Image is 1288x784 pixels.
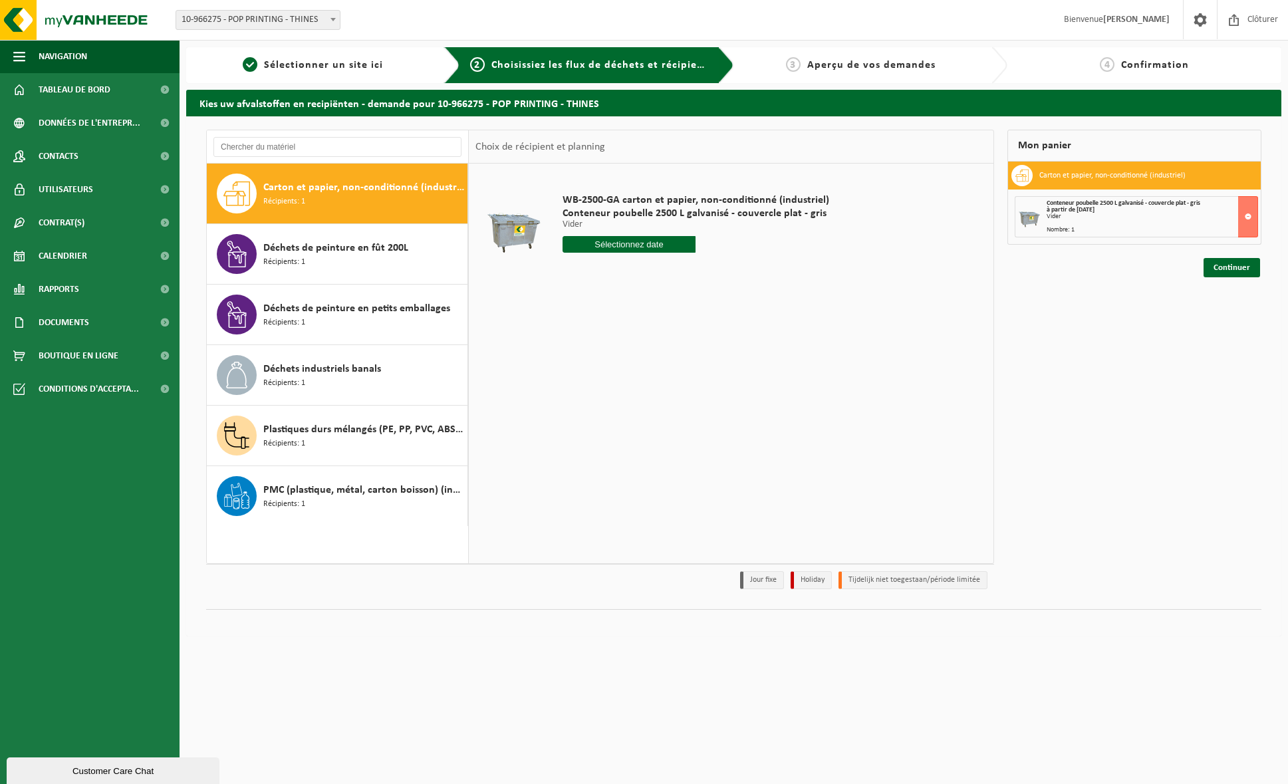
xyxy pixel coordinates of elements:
input: Chercher du matériel [213,137,461,157]
span: Conditions d'accepta... [39,372,139,406]
strong: [PERSON_NAME] [1103,15,1170,25]
button: PMC (plastique, métal, carton boisson) (industriel) Récipients: 1 [207,466,468,526]
a: 1Sélectionner un site ici [193,57,434,73]
span: Documents [39,306,89,339]
span: Contacts [39,140,78,173]
strong: à partir de [DATE] [1047,206,1095,213]
span: Récipients: 1 [263,317,305,329]
span: Récipients: 1 [263,256,305,269]
iframe: chat widget [7,755,222,784]
span: Récipients: 1 [263,438,305,450]
span: Calendrier [39,239,87,273]
span: 4 [1100,57,1114,72]
span: Aperçu de vos demandes [807,60,936,70]
span: Plastiques durs mélangés (PE, PP, PVC, ABS, PC, PA, ...), recyclable (industriel) [263,422,464,438]
span: Déchets industriels banals [263,361,381,377]
span: Sélectionner un site ici [264,60,383,70]
h2: Kies uw afvalstoffen en recipiënten - demande pour 10-966275 - POP PRINTING - THINES [186,90,1281,116]
div: Mon panier [1007,130,1261,162]
span: 10-966275 - POP PRINTING - THINES [176,11,340,29]
span: Déchets de peinture en petits emballages [263,301,450,317]
span: 2 [470,57,485,72]
span: WB-2500-GA carton et papier, non-conditionné (industriel) [563,194,829,207]
button: Déchets industriels banals Récipients: 1 [207,345,468,406]
span: Confirmation [1121,60,1189,70]
span: Récipients: 1 [263,377,305,390]
button: Déchets de peinture en petits emballages Récipients: 1 [207,285,468,345]
span: 10-966275 - POP PRINTING - THINES [176,10,340,30]
li: Jour fixe [740,571,784,589]
button: Plastiques durs mélangés (PE, PP, PVC, ABS, PC, PA, ...), recyclable (industriel) Récipients: 1 [207,406,468,466]
span: 3 [786,57,801,72]
span: Tableau de bord [39,73,110,106]
li: Holiday [791,571,832,589]
h3: Carton et papier, non-conditionné (industriel) [1039,165,1186,186]
div: Nombre: 1 [1047,227,1257,233]
span: PMC (plastique, métal, carton boisson) (industriel) [263,482,464,498]
span: 1 [243,57,257,72]
button: Déchets de peinture en fût 200L Récipients: 1 [207,224,468,285]
span: Conteneur poubelle 2500 L galvanisé - couvercle plat - gris [563,207,829,220]
a: Continuer [1204,258,1260,277]
button: Carton et papier, non-conditionné (industriel) Récipients: 1 [207,164,468,224]
span: Récipients: 1 [263,196,305,208]
div: Choix de récipient et planning [469,130,612,164]
p: Vider [563,220,829,229]
span: Rapports [39,273,79,306]
span: Navigation [39,40,87,73]
span: Utilisateurs [39,173,93,206]
span: Boutique en ligne [39,339,118,372]
span: Conteneur poubelle 2500 L galvanisé - couvercle plat - gris [1047,199,1200,207]
span: Déchets de peinture en fût 200L [263,240,408,256]
span: Choisissiez les flux de déchets et récipients [491,60,713,70]
span: Récipients: 1 [263,498,305,511]
input: Sélectionnez date [563,236,696,253]
span: Contrat(s) [39,206,84,239]
span: Données de l'entrepr... [39,106,140,140]
span: Carton et papier, non-conditionné (industriel) [263,180,464,196]
div: Vider [1047,213,1257,220]
li: Tijdelijk niet toegestaan/période limitée [838,571,987,589]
